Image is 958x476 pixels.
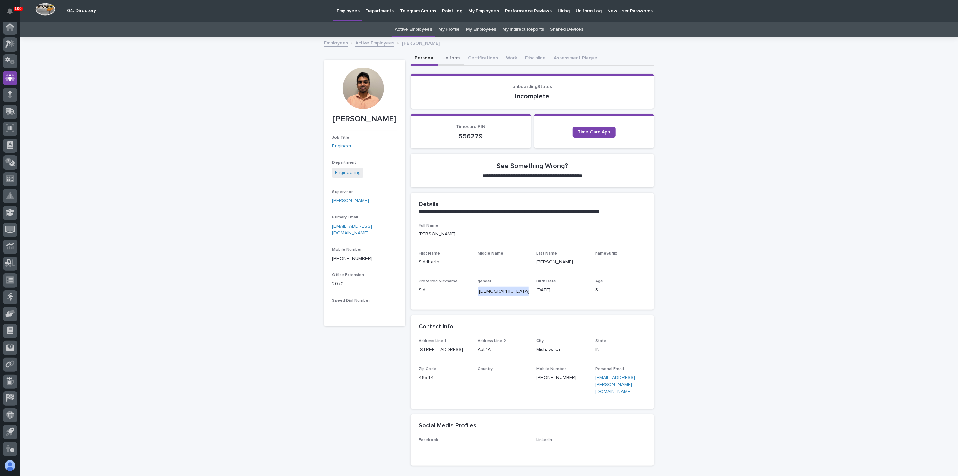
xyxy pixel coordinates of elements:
[419,374,470,381] p: 46544
[521,52,550,66] button: Discipline
[595,259,646,266] p: -
[332,161,356,165] span: Department
[537,339,544,343] span: City
[419,279,458,284] span: Preferred Nickname
[332,280,397,288] p: 2070
[332,143,352,150] a: Engineer
[438,22,460,37] a: My Profile
[419,339,446,343] span: Address Line 1
[478,259,529,266] p: -
[513,84,552,89] span: onboardingStatus
[550,22,583,37] a: Shared Devices
[395,22,432,37] a: Active Employees
[332,273,364,277] span: Office Extension
[332,248,362,252] span: Mobile Number
[419,251,440,256] span: First Name
[537,287,587,294] p: [DATE]
[595,375,635,394] a: [EMAIL_ADDRESS][PERSON_NAME][DOMAIN_NAME]
[324,39,348,47] a: Employees
[478,346,529,353] p: Apt 1A
[537,251,557,256] span: Last Name
[419,287,470,294] p: Sid
[419,346,470,353] p: [STREET_ADDRESS]
[595,367,624,371] span: Personal Email
[478,367,493,371] span: Country
[478,374,529,381] p: -
[419,438,438,442] span: Facebook
[466,22,496,37] a: My Employees
[419,224,438,228] span: Full Name
[478,251,503,256] span: Middle Name
[595,279,603,284] span: Age
[67,8,96,14] h2: 04. Directory
[550,52,601,66] button: Assessment Plaque
[3,458,17,473] button: users-avatar
[419,201,438,208] h2: Details
[3,4,17,18] button: Notifications
[537,445,646,452] p: -
[419,422,476,430] h2: Social Media Profiles
[419,323,453,331] h2: Contact Info
[402,39,440,47] p: [PERSON_NAME]
[332,256,372,261] a: [PHONE_NUMBER]
[573,127,616,138] a: Time Card App
[595,346,646,353] p: IN
[478,339,506,343] span: Address Line 2
[8,8,17,19] div: Notifications100
[478,287,531,296] div: [DEMOGRAPHIC_DATA]
[332,136,349,140] span: Job Title
[419,367,436,371] span: Zip Code
[537,279,556,284] span: Birth Date
[332,190,353,194] span: Supervisor
[478,279,491,284] span: gender
[419,259,470,266] p: Siddharth
[497,162,568,170] h2: See Something Wrong?
[332,299,370,303] span: Speed Dial Number
[419,231,646,238] p: [PERSON_NAME]
[411,52,438,66] button: Personal
[332,306,397,313] p: -
[419,445,529,452] p: -
[438,52,464,66] button: Uniform
[332,224,372,236] a: [EMAIL_ADDRESS][DOMAIN_NAME]
[578,130,610,135] span: Time Card App
[355,39,394,47] a: Active Employees
[419,132,523,140] p: 556279
[502,22,544,37] a: My Indirect Reports
[595,287,646,294] p: 31
[335,169,361,176] a: Engineering
[595,339,606,343] span: State
[419,92,646,100] p: Incomplete
[15,6,22,11] p: 100
[502,52,521,66] button: Work
[332,114,397,124] p: [PERSON_NAME]
[456,124,485,129] span: Timecard PIN
[537,346,587,353] p: Mishawaka
[537,438,552,442] span: LinkedIn
[537,367,566,371] span: Mobile Number
[464,52,502,66] button: Certifications
[537,259,587,266] p: [PERSON_NAME]
[332,215,358,219] span: Primary Email
[595,251,617,256] span: nameSuffix
[35,3,55,16] img: Workspace Logo
[537,375,577,380] a: [PHONE_NUMBER]
[332,197,369,204] a: [PERSON_NAME]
